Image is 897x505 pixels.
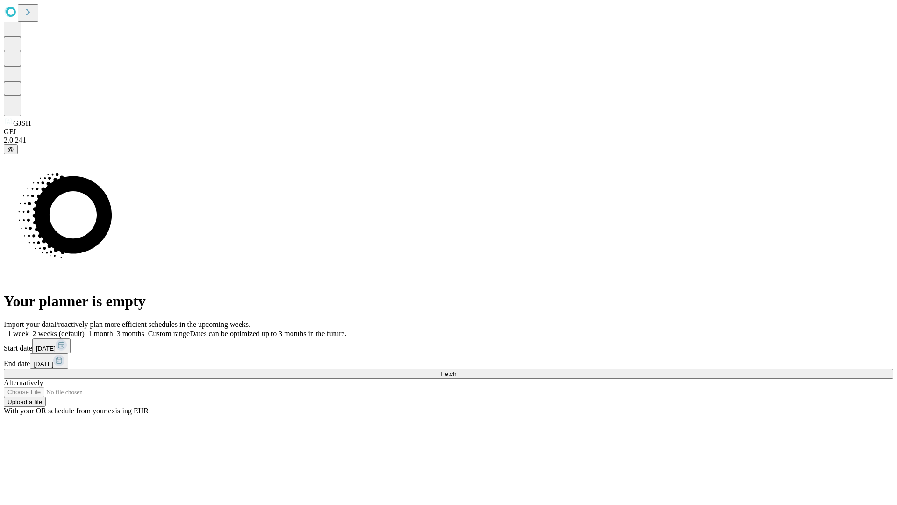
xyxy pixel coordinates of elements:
span: 1 week [7,330,29,338]
div: 2.0.241 [4,136,893,144]
span: [DATE] [36,345,56,352]
span: Proactively plan more efficient schedules in the upcoming weeks. [54,320,250,328]
span: 2 weeks (default) [33,330,85,338]
span: With your OR schedule from your existing EHR [4,407,149,415]
span: Custom range [148,330,190,338]
span: Alternatively [4,379,43,387]
span: [DATE] [34,361,53,368]
span: Fetch [441,370,456,377]
span: 1 month [88,330,113,338]
div: End date [4,353,893,369]
button: @ [4,144,18,154]
h1: Your planner is empty [4,293,893,310]
span: @ [7,146,14,153]
button: [DATE] [32,338,71,353]
div: Start date [4,338,893,353]
button: Upload a file [4,397,46,407]
span: Import your data [4,320,54,328]
span: 3 months [117,330,144,338]
span: GJSH [13,119,31,127]
button: [DATE] [30,353,68,369]
button: Fetch [4,369,893,379]
div: GEI [4,128,893,136]
span: Dates can be optimized up to 3 months in the future. [190,330,346,338]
